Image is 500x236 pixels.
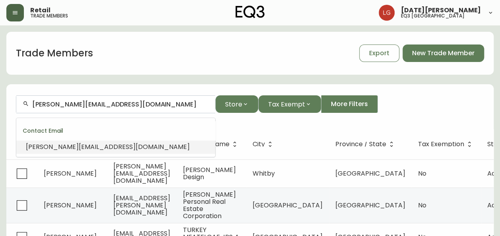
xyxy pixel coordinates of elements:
[335,141,397,148] span: Province / State
[113,162,170,185] span: [PERSON_NAME][EMAIL_ADDRESS][DOMAIN_NAME]
[335,169,405,178] span: [GEOGRAPHIC_DATA]
[268,99,305,109] span: Tax Exempt
[418,201,426,210] span: No
[253,141,275,148] span: City
[235,6,265,18] img: logo
[32,101,209,108] input: Search
[258,95,321,113] button: Tax Exempt
[253,169,275,178] span: Whitby
[16,46,93,60] h1: Trade Members
[253,142,265,147] span: City
[359,44,399,62] button: Export
[30,14,68,18] h5: trade members
[215,95,258,113] button: Store
[113,193,170,217] span: [EMAIL_ADDRESS][PERSON_NAME][DOMAIN_NAME]
[30,7,51,14] span: Retail
[401,14,465,18] h5: eq3 [GEOGRAPHIC_DATA]
[16,121,215,140] div: Contact Email
[418,141,475,148] span: Tax Exemption
[412,49,475,58] span: New Trade Member
[418,142,464,147] span: Tax Exemption
[225,99,242,109] span: Store
[44,201,97,210] span: [PERSON_NAME]
[26,142,190,151] span: [PERSON_NAME][EMAIL_ADDRESS][DOMAIN_NAME]
[331,100,368,108] span: More Filters
[403,44,484,62] button: New Trade Member
[379,5,395,21] img: 2638f148bab13be18035375ceda1d187
[418,169,426,178] span: No
[321,95,378,113] button: More Filters
[183,165,236,182] span: [PERSON_NAME] Design
[44,169,97,178] span: [PERSON_NAME]
[253,201,323,210] span: [GEOGRAPHIC_DATA]
[401,7,481,14] span: [DATE][PERSON_NAME]
[335,201,405,210] span: [GEOGRAPHIC_DATA]
[183,190,236,221] span: [PERSON_NAME] Personal Real Estate Corporation
[369,49,389,58] span: Export
[335,142,386,147] span: Province / State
